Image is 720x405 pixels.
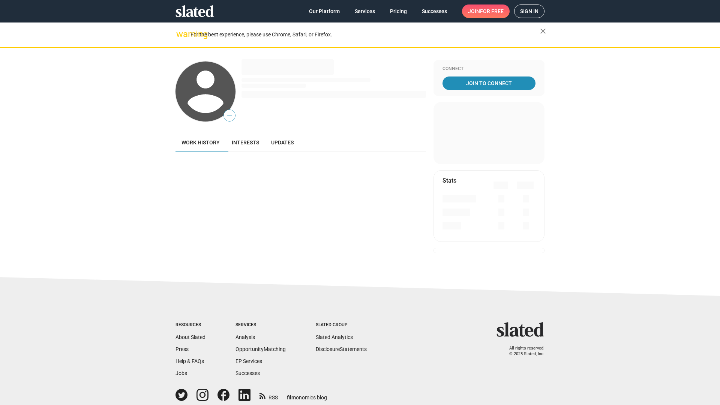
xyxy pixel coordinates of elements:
span: Join To Connect [444,76,534,90]
a: Services [349,4,381,18]
a: Our Platform [303,4,346,18]
a: Join To Connect [442,76,535,90]
div: Slated Group [316,322,367,328]
span: Our Platform [309,4,340,18]
a: RSS [259,390,278,401]
mat-icon: warning [176,30,185,39]
span: Successes [422,4,447,18]
a: Work history [175,133,226,151]
div: Services [235,322,286,328]
p: All rights reserved. © 2025 Slated, Inc. [501,346,544,357]
mat-card-title: Stats [442,177,456,184]
a: Jobs [175,370,187,376]
span: Pricing [390,4,407,18]
span: Updates [271,139,294,145]
a: Slated Analytics [316,334,353,340]
a: Press [175,346,189,352]
a: filmonomics blog [287,388,327,401]
a: Sign in [514,4,544,18]
span: Interests [232,139,259,145]
a: Interests [226,133,265,151]
a: Updates [265,133,300,151]
span: Sign in [520,5,538,18]
span: for free [480,4,504,18]
a: Pricing [384,4,413,18]
a: Joinfor free [462,4,510,18]
a: Successes [235,370,260,376]
a: DisclosureStatements [316,346,367,352]
mat-icon: close [538,27,547,36]
span: Work history [181,139,220,145]
a: OpportunityMatching [235,346,286,352]
span: film [287,394,296,400]
div: Connect [442,66,535,72]
div: Resources [175,322,205,328]
a: Analysis [235,334,255,340]
span: Join [468,4,504,18]
a: Help & FAQs [175,358,204,364]
span: — [224,111,235,121]
a: EP Services [235,358,262,364]
a: Successes [416,4,453,18]
span: Services [355,4,375,18]
div: For the best experience, please use Chrome, Safari, or Firefox. [190,30,540,40]
a: About Slated [175,334,205,340]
